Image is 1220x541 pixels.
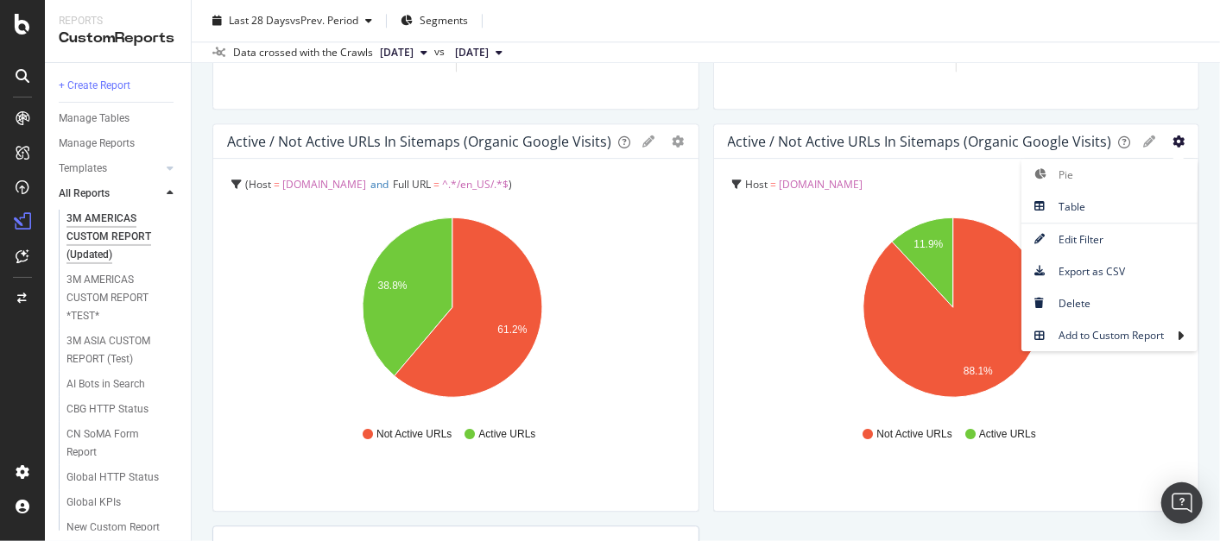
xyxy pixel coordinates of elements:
[442,177,509,192] span: ^.*/en_US/.*$
[66,469,179,487] a: Global HTTP Status
[1021,159,1198,352] ul: gear
[746,177,768,192] span: Host
[370,177,389,192] span: and
[282,177,366,192] span: [DOMAIN_NAME]
[59,160,107,178] div: Templates
[378,280,408,292] text: 38.8%
[1021,260,1198,283] span: Export as CSV
[59,185,161,203] a: All Reports
[66,400,149,418] div: CBG HTTP Status
[229,13,290,28] span: Last 28 Days
[66,469,159,487] div: Global HTTP Status
[66,519,160,537] div: New Custom Report
[478,427,535,442] span: Active URLs
[274,177,280,192] span: =
[66,210,179,264] a: 3M AMERICAS CUSTOM REPORT (Updated)
[380,45,414,60] span: 2025 Aug. 31st
[1161,482,1203,524] div: Open Intercom Messenger
[249,177,271,192] span: Host
[448,42,509,63] button: [DATE]
[433,177,439,192] span: =
[66,210,170,264] div: 3M AMERICAS CUSTOM REPORT (Updated)
[913,237,943,249] text: 11.9%
[420,13,468,28] span: Segments
[66,375,145,393] div: AI Bots in Search
[227,211,678,411] svg: A chart.
[59,135,179,153] a: Manage Reports
[59,110,130,128] div: Manage Tables
[290,13,358,28] span: vs Prev. Period
[771,177,777,192] span: =
[497,324,527,336] text: 61.2%
[227,133,611,150] div: Active / Not Active URLs in Sitemaps (Organic Google Visits)
[393,177,431,192] span: Full URL
[66,375,179,393] a: AI Bots in Search
[59,160,161,178] a: Templates
[59,77,130,95] div: + Create Report
[979,427,1036,442] span: Active URLs
[66,271,169,325] div: 3M AMERICAS CUSTOM REPORT *TEST*
[713,123,1200,512] div: Active / Not Active URLs in Sitemaps (Organic Google Visits)geargearHost = [DOMAIN_NAME]A chart.N...
[376,427,452,442] span: Not Active URLs
[66,332,179,368] a: 3M ASIA CUSTOM REPORT (Test)
[59,77,179,95] a: + Create Report
[59,135,135,153] div: Manage Reports
[1021,228,1198,251] span: Edit Filter
[728,211,1179,411] svg: A chart.
[233,45,373,60] div: Data crossed with the Crawls
[673,135,685,148] div: gear
[877,427,952,442] span: Not Active URLs
[205,7,379,35] button: Last 28 DaysvsPrev. Period
[1021,292,1198,315] span: Delete
[394,7,475,35] button: Segments
[1021,324,1177,347] span: Add to Custom Report
[59,14,177,28] div: Reports
[66,519,179,537] a: New Custom Report
[1173,135,1185,148] div: gear
[373,42,434,63] button: [DATE]
[59,185,110,203] div: All Reports
[455,45,489,60] span: 2025 Aug. 3rd
[66,494,179,512] a: Global KPIs
[1021,195,1198,218] span: Table
[66,400,179,418] a: CBG HTTP Status
[66,494,121,512] div: Global KPIs
[59,110,179,128] a: Manage Tables
[1021,163,1198,186] span: Pie
[66,332,168,368] div: 3M ASIA CUSTOM REPORT (Test)
[66,271,179,325] a: 3M AMERICAS CUSTOM REPORT *TEST*
[728,133,1112,150] div: Active / Not Active URLs in Sitemaps (Organic Google Visits)
[66,425,179,462] a: CN SoMA Form Report
[59,28,177,48] div: CustomReports
[212,123,699,512] div: Active / Not Active URLs in Sitemaps (Organic Google Visits)geargearHost = [DOMAIN_NAME]andFull U...
[963,365,992,377] text: 88.1%
[66,425,163,462] div: CN SoMA Form Report
[780,177,863,192] span: [DOMAIN_NAME]
[434,44,448,60] span: vs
